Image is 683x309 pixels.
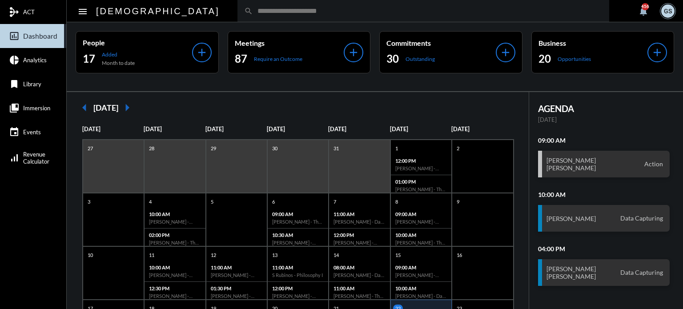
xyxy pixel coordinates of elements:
[93,103,118,112] h2: [DATE]
[211,265,262,270] p: 11:00 AM
[272,240,324,245] h6: [PERSON_NAME] - Action
[272,211,324,217] p: 09:00 AM
[538,116,670,123] p: [DATE]
[83,52,95,66] h2: 17
[661,4,675,18] div: GS
[23,56,47,64] span: Analytics
[96,4,220,18] h2: [DEMOGRAPHIC_DATA]
[546,215,596,222] h3: [PERSON_NAME]
[254,56,302,62] p: Require an Outcome
[454,144,462,152] p: 2
[395,272,447,278] h6: [PERSON_NAME] - [PERSON_NAME] - Data Capturing
[451,125,513,132] p: [DATE]
[144,125,205,132] p: [DATE]
[85,251,95,259] p: 10
[9,7,20,17] mat-icon: mediation
[196,46,208,59] mat-icon: add
[149,272,201,278] h6: [PERSON_NAME] - Review
[270,198,277,205] p: 6
[538,52,551,66] h2: 20
[23,151,49,165] span: Revenue Calculator
[538,103,670,114] h2: AGENDA
[328,125,390,132] p: [DATE]
[270,144,280,152] p: 30
[23,32,57,40] span: Dashboard
[76,99,93,116] mat-icon: arrow_left
[149,240,201,245] h6: [PERSON_NAME] - The Philosophy
[102,60,135,66] p: Month to date
[149,265,201,270] p: 10:00 AM
[538,136,670,144] h2: 09:00 AM
[23,104,50,112] span: Immersion
[395,232,447,238] p: 10:00 AM
[538,39,648,47] p: Business
[209,251,218,259] p: 12
[333,293,385,299] h6: [PERSON_NAME] - The Philosophy
[149,219,201,225] h6: [PERSON_NAME] - Verification
[267,125,328,132] p: [DATE]
[331,198,338,205] p: 7
[395,211,447,217] p: 09:00 AM
[618,214,665,222] span: Data Capturing
[9,152,20,163] mat-icon: signal_cellular_alt
[149,285,201,291] p: 12:30 PM
[77,6,88,17] mat-icon: Side nav toggle icon
[272,285,324,291] p: 12:00 PM
[147,251,157,259] p: 11
[347,46,360,59] mat-icon: add
[333,272,385,278] h6: [PERSON_NAME] - Data Capturing
[9,31,20,41] mat-icon: insert_chart_outlined
[651,46,663,59] mat-icon: add
[211,285,262,291] p: 01:30 PM
[149,211,201,217] p: 10:00 AM
[499,46,512,59] mat-icon: add
[395,285,447,291] p: 10:00 AM
[235,39,344,47] p: Meetings
[454,251,464,259] p: 16
[272,272,324,278] h6: S Rubinos - Philosophy I
[9,103,20,113] mat-icon: collections_bookmark
[244,7,253,16] mat-icon: search
[395,265,447,270] p: 09:00 AM
[538,191,670,198] h2: 10:00 AM
[270,251,280,259] p: 13
[235,52,247,66] h2: 87
[390,125,451,132] p: [DATE]
[333,240,385,245] h6: [PERSON_NAME] - Investment
[331,251,341,259] p: 14
[333,219,385,225] h6: [PERSON_NAME] - Data Capturing
[85,198,92,205] p: 3
[23,8,35,16] span: ACT
[538,245,670,253] h2: 04:00 PM
[546,157,596,172] h3: [PERSON_NAME] [PERSON_NAME]
[23,128,41,136] span: Events
[83,38,192,47] p: People
[395,186,447,192] h6: [PERSON_NAME] - The Philosophy
[642,160,665,168] span: Action
[85,144,95,152] p: 27
[638,6,649,16] mat-icon: notifications
[211,293,262,299] h6: [PERSON_NAME] - Philosophy I
[395,165,447,171] h6: [PERSON_NAME] - Action
[454,198,462,205] p: 9
[74,2,92,20] button: Toggle sidenav
[333,232,385,238] p: 12:00 PM
[82,125,144,132] p: [DATE]
[272,219,324,225] h6: [PERSON_NAME] - The Philosophy
[546,265,596,280] h3: [PERSON_NAME] [PERSON_NAME]
[333,211,385,217] p: 11:00 AM
[272,265,324,270] p: 11:00 AM
[333,265,385,270] p: 08:00 AM
[9,55,20,65] mat-icon: pie_chart
[386,39,496,47] p: Commitments
[395,179,447,185] p: 01:00 PM
[149,293,201,299] h6: [PERSON_NAME] - Retirement Doctrine I
[23,80,41,88] span: Library
[393,198,400,205] p: 8
[118,99,136,116] mat-icon: arrow_right
[9,79,20,89] mat-icon: bookmark
[393,251,403,259] p: 15
[211,272,262,278] h6: [PERSON_NAME] - Philosophy I
[331,144,341,152] p: 31
[558,56,591,62] p: Opportunities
